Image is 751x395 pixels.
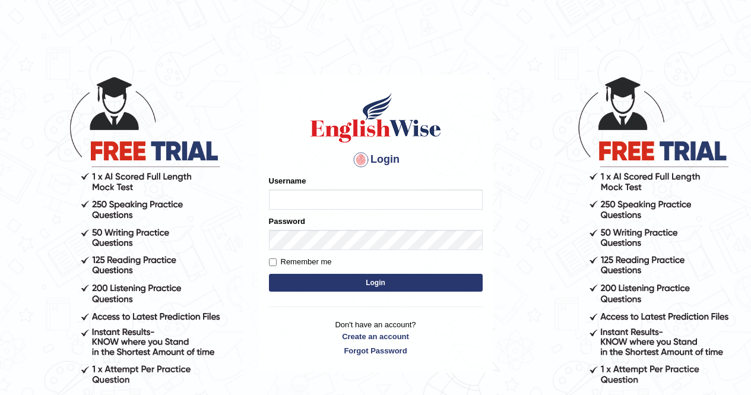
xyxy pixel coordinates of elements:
h4: Login [269,150,483,169]
a: Create an account [269,331,483,342]
label: Username [269,175,306,187]
p: Don't have an account? [269,319,483,356]
a: Forgot Password [269,345,483,356]
input: Remember me [269,258,277,266]
img: Logo of English Wise sign in for intelligent practice with AI [308,91,443,144]
label: Password [269,216,305,227]
label: Remember me [269,256,332,268]
button: Login [269,274,483,292]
